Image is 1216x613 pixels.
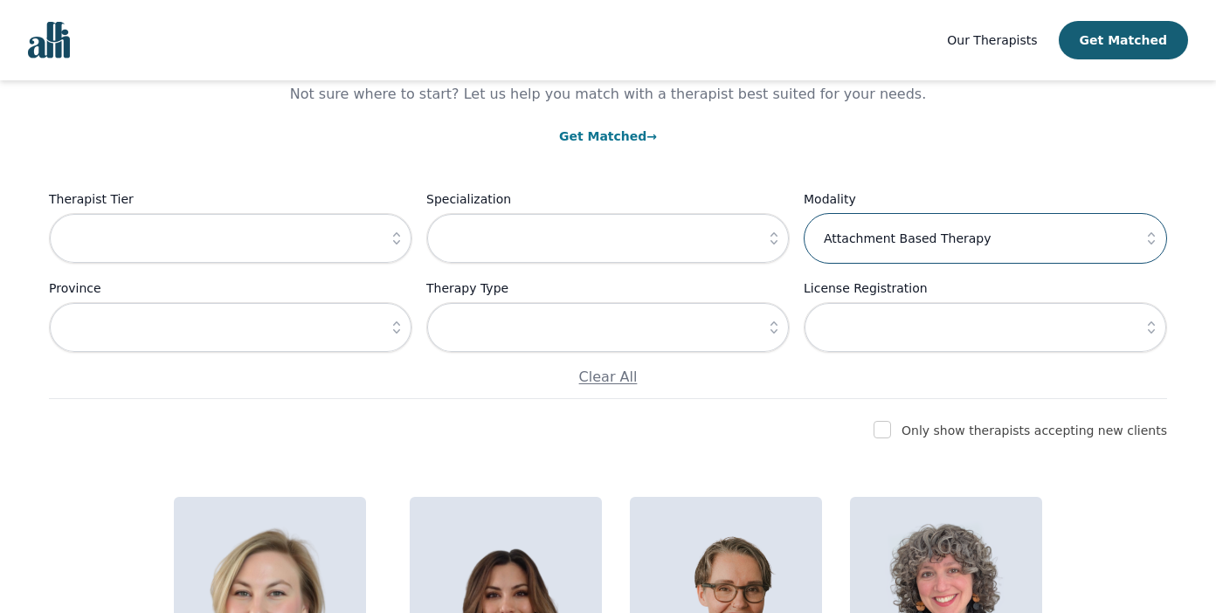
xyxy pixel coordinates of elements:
[49,278,412,299] label: Province
[273,84,943,105] p: Not sure where to start? Let us help you match with a therapist best suited for your needs.
[646,129,657,143] span: →
[426,278,790,299] label: Therapy Type
[559,129,657,143] a: Get Matched
[804,189,1167,210] label: Modality
[28,22,70,59] img: alli logo
[804,278,1167,299] label: License Registration
[902,424,1167,437] label: Only show therapists accepting new clients
[947,33,1037,47] span: Our Therapists
[49,367,1167,388] p: Clear All
[426,189,790,210] label: Specialization
[947,30,1037,51] a: Our Therapists
[1059,21,1188,59] button: Get Matched
[49,189,412,210] label: Therapist Tier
